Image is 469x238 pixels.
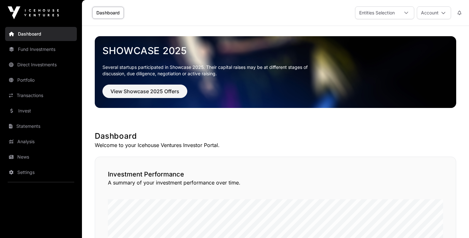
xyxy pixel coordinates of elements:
[5,58,77,72] a: Direct Investments
[5,88,77,103] a: Transactions
[417,6,451,19] button: Account
[8,6,59,19] img: Icehouse Ventures Logo
[95,141,456,149] p: Welcome to your Icehouse Ventures Investor Portal.
[437,207,469,238] iframe: Chat Widget
[5,27,77,41] a: Dashboard
[5,42,77,56] a: Fund Investments
[108,179,443,186] p: A summary of your investment performance over time.
[110,87,179,95] span: View Showcase 2025 Offers
[5,150,77,164] a: News
[102,91,187,97] a: View Showcase 2025 Offers
[5,135,77,149] a: Analysis
[95,131,456,141] h1: Dashboard
[5,165,77,179] a: Settings
[95,36,456,108] img: Showcase 2025
[355,7,399,19] div: Entities Selection
[102,45,449,56] a: Showcase 2025
[102,85,187,98] button: View Showcase 2025 Offers
[102,64,318,77] p: Several startups participated in Showcase 2025. Their capital raises may be at different stages o...
[108,170,443,179] h2: Investment Performance
[5,119,77,133] a: Statements
[5,73,77,87] a: Portfolio
[92,7,124,19] a: Dashboard
[5,104,77,118] a: Invest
